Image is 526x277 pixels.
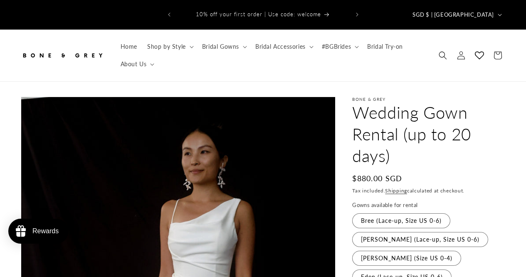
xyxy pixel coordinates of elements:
[352,173,402,184] span: $880.00 SGD
[160,7,178,22] button: Previous announcement
[317,38,362,55] summary: #BGBrides
[147,43,186,50] span: Shop by Style
[116,38,142,55] a: Home
[121,43,137,50] span: Home
[352,232,488,247] label: [PERSON_NAME] (Lace-up, Size US 0-6)
[434,46,452,65] summary: Search
[197,38,250,55] summary: Bridal Gowns
[352,102,505,167] h1: Wedding Gown Rental (up to 20 days)
[32,227,59,235] div: Rewards
[352,187,505,195] div: Tax included. calculated at checkout.
[202,43,239,50] span: Bridal Gowns
[362,38,408,55] a: Bridal Try-on
[121,60,147,68] span: About Us
[322,43,351,50] span: #BGBrides
[18,43,107,67] a: Bone and Grey Bridal
[116,55,158,73] summary: About Us
[352,97,505,102] p: Bone & Grey
[352,213,450,228] label: Bree (Lace-up, Size US 0-6)
[142,38,197,55] summary: Shop by Style
[255,43,306,50] span: Bridal Accessories
[21,46,104,65] img: Bone and Grey Bridal
[196,11,321,17] span: 10% off your first order | Use code: welcome
[412,11,494,19] span: SGD $ | [GEOGRAPHIC_DATA]
[250,38,317,55] summary: Bridal Accessories
[352,201,418,210] legend: Gowns available for rental
[367,43,403,50] span: Bridal Try-on
[352,251,461,266] label: [PERSON_NAME] (Size US 0-4)
[407,7,505,22] button: SGD $ | [GEOGRAPHIC_DATA]
[385,187,407,194] a: Shipping
[348,7,366,22] button: Next announcement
